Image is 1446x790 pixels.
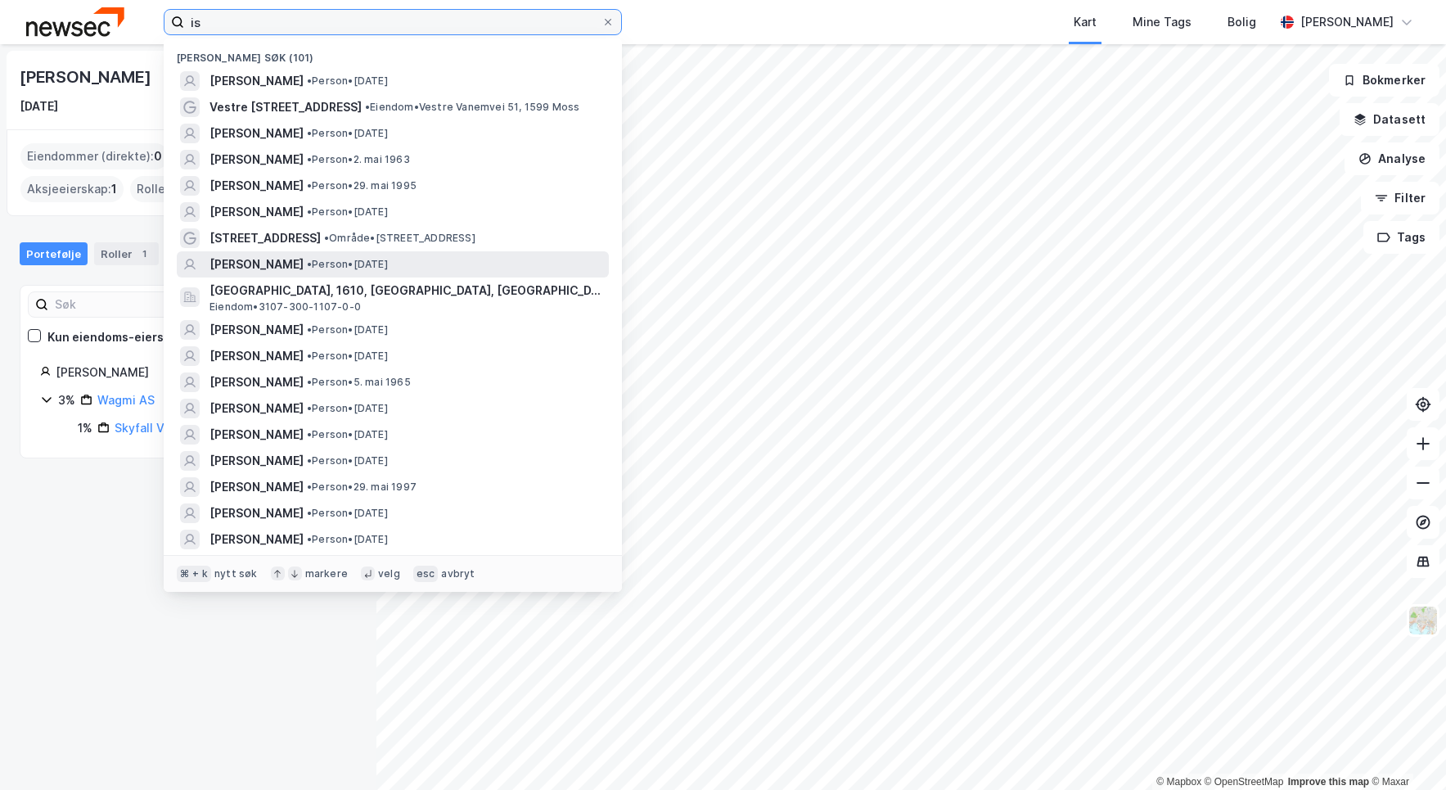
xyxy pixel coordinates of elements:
span: Eiendom • 3107-300-1107-0-0 [209,300,361,314]
div: 1% [78,418,92,438]
span: Person • 2. mai 1963 [307,153,410,166]
span: [PERSON_NAME] [209,477,304,497]
a: Skyfall Ventures Fund II AS [115,421,268,435]
span: [PERSON_NAME] [209,176,304,196]
span: Person • [DATE] [307,428,388,441]
div: Kun eiendoms-eierskap [47,327,185,347]
span: [PERSON_NAME] [209,503,304,523]
span: • [307,205,312,218]
span: [PERSON_NAME] [209,530,304,549]
span: [PERSON_NAME] [209,124,304,143]
div: esc [413,566,439,582]
span: [PERSON_NAME] [209,451,304,471]
span: Person • [DATE] [307,127,388,140]
span: • [307,402,312,414]
div: [PERSON_NAME] [1300,12,1394,32]
span: Eiendom • Vestre Vanemvei 51, 1599 Moss [365,101,580,114]
div: [PERSON_NAME] [20,64,154,90]
span: [PERSON_NAME] [209,372,304,392]
span: • [307,481,312,493]
span: • [307,507,312,519]
span: Person • [DATE] [307,533,388,546]
button: Bokmerker [1329,64,1439,97]
img: Z [1408,605,1439,636]
button: Analyse [1345,142,1439,175]
span: Person • 29. mai 1997 [307,481,417,494]
a: Mapbox [1156,776,1201,788]
span: • [307,533,312,545]
div: markere [305,567,348,580]
div: [PERSON_NAME] søk (101) [164,38,622,68]
span: Person • [DATE] [307,507,388,520]
span: [PERSON_NAME] [209,425,304,445]
span: 0 [154,147,162,166]
a: OpenStreetMap [1205,776,1284,788]
div: Roller [94,242,159,265]
span: • [307,153,312,165]
input: Søk på adresse, matrikkel, gårdeiere, leietakere eller personer [184,10,601,34]
div: [DATE] [20,97,58,116]
div: velg [378,567,400,580]
span: • [307,350,312,362]
div: nytt søk [214,567,258,580]
span: Person • [DATE] [307,205,388,219]
span: • [307,127,312,139]
span: • [307,179,312,192]
span: [PERSON_NAME] [209,346,304,366]
iframe: Chat Widget [1364,711,1446,790]
div: Portefølje [20,242,88,265]
span: Person • 5. mai 1965 [307,376,411,389]
span: • [307,376,312,388]
div: Bolig [1228,12,1256,32]
span: • [307,454,312,467]
span: 1 [111,179,117,199]
span: • [365,101,370,113]
a: Wagmi AS [97,393,155,407]
span: • [307,258,312,270]
span: • [324,232,329,244]
div: Kart [1074,12,1097,32]
span: Person • [DATE] [307,454,388,467]
span: Person • [DATE] [307,402,388,415]
span: • [307,74,312,87]
span: • [307,323,312,336]
img: newsec-logo.f6e21ccffca1b3a03d2d.png [26,7,124,36]
button: Tags [1363,221,1439,254]
span: Person • [DATE] [307,350,388,363]
span: [PERSON_NAME] [209,399,304,418]
span: Person • [DATE] [307,323,388,336]
div: 1 [136,246,152,262]
div: 3% [58,390,75,410]
span: Person • [DATE] [307,258,388,271]
div: Eiendommer (direkte) : [20,143,169,169]
button: Datasett [1340,103,1439,136]
span: Person • [DATE] [307,74,388,88]
button: Filter [1361,182,1439,214]
span: [STREET_ADDRESS] [209,228,321,248]
div: avbryt [441,567,475,580]
span: Vestre [STREET_ADDRESS] [209,97,362,117]
span: [PERSON_NAME] [209,71,304,91]
div: [PERSON_NAME] [56,363,336,382]
span: [PERSON_NAME] [209,255,304,274]
input: Søk [48,292,227,317]
a: Improve this map [1288,776,1369,788]
span: [PERSON_NAME] [209,320,304,340]
div: ⌘ + k [177,566,211,582]
div: Mine Tags [1133,12,1191,32]
span: [GEOGRAPHIC_DATA], 1610, [GEOGRAPHIC_DATA], [GEOGRAPHIC_DATA] [209,281,602,300]
span: • [307,428,312,440]
span: [PERSON_NAME] [209,150,304,169]
span: Person • 29. mai 1995 [307,179,417,192]
div: Aksjeeierskap : [20,176,124,202]
div: Roller : [130,176,185,202]
span: [PERSON_NAME] [209,202,304,222]
span: Område • [STREET_ADDRESS] [324,232,475,245]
